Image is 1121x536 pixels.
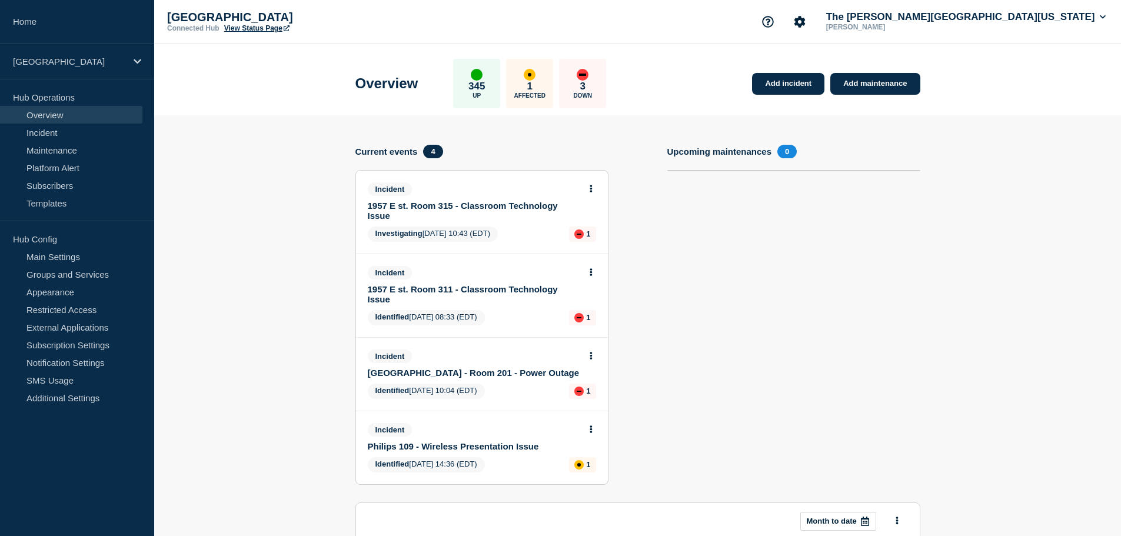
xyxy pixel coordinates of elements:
[368,457,485,472] span: [DATE] 14:36 (EDT)
[368,349,413,363] span: Incident
[824,23,946,31] p: [PERSON_NAME]
[473,92,481,99] p: Up
[368,368,580,378] a: [GEOGRAPHIC_DATA] - Room 201 - Power Outage
[368,441,580,451] a: Philips 109 - Wireless Presentation Issue
[574,313,584,322] div: down
[423,145,443,158] span: 4
[580,81,586,92] p: 3
[777,145,797,158] span: 0
[667,147,772,157] h4: Upcoming maintenances
[167,24,219,32] p: Connected Hub
[752,73,824,95] a: Add incident
[830,73,920,95] a: Add maintenance
[514,92,545,99] p: Affected
[800,512,876,531] button: Month to date
[368,284,580,304] a: 1957 E st. Room 311 - Classroom Technology Issue
[368,384,485,399] span: [DATE] 10:04 (EDT)
[375,229,423,238] span: Investigating
[586,313,590,322] p: 1
[756,9,780,34] button: Support
[368,227,498,242] span: [DATE] 10:43 (EDT)
[468,81,485,92] p: 345
[527,81,533,92] p: 1
[824,11,1108,23] button: The [PERSON_NAME][GEOGRAPHIC_DATA][US_STATE]
[375,312,410,321] span: Identified
[586,229,590,238] p: 1
[355,75,418,92] h1: Overview
[574,460,584,470] div: affected
[368,423,413,437] span: Incident
[574,229,584,239] div: down
[224,24,290,32] a: View Status Page
[368,182,413,196] span: Incident
[355,147,418,157] h4: Current events
[167,11,403,24] p: [GEOGRAPHIC_DATA]
[368,201,580,221] a: 1957 E st. Room 315 - Classroom Technology Issue
[13,56,126,66] p: [GEOGRAPHIC_DATA]
[368,310,485,325] span: [DATE] 08:33 (EDT)
[586,460,590,469] p: 1
[574,387,584,396] div: down
[787,9,812,34] button: Account settings
[375,386,410,395] span: Identified
[375,460,410,468] span: Identified
[577,69,588,81] div: down
[524,69,535,81] div: affected
[586,387,590,395] p: 1
[471,69,483,81] div: up
[573,92,592,99] p: Down
[807,517,857,525] p: Month to date
[368,266,413,279] span: Incident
